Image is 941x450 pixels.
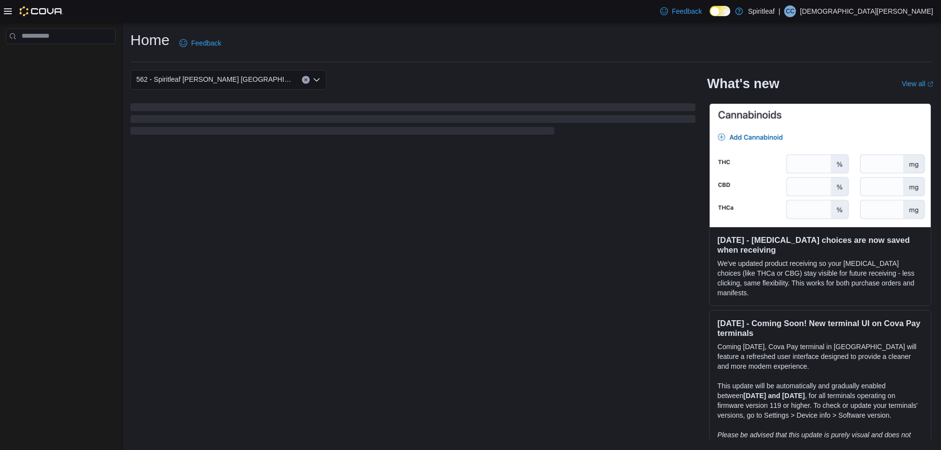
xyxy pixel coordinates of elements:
nav: Complex example [6,46,116,70]
h1: Home [130,30,170,50]
a: View allExternal link [902,80,933,88]
button: Clear input [302,76,310,84]
p: Coming [DATE], Cova Pay terminal in [GEOGRAPHIC_DATA] will feature a refreshed user interface des... [718,342,923,371]
span: Feedback [191,38,221,48]
svg: External link [927,81,933,87]
h3: [DATE] - [MEDICAL_DATA] choices are now saved when receiving [718,235,923,255]
span: CC [786,5,794,17]
div: Christian C [784,5,796,17]
em: Please be advised that this update is purely visual and does not impact payment functionality. [718,431,911,449]
p: Spiritleaf [748,5,774,17]
span: Loading [130,105,695,137]
p: | [779,5,781,17]
p: We've updated product receiving so your [MEDICAL_DATA] choices (like THCa or CBG) stay visible fo... [718,259,923,298]
span: 562 - Spiritleaf [PERSON_NAME] [GEOGRAPHIC_DATA] (Waterdown) [136,73,292,85]
strong: [DATE] and [DATE] [743,392,805,400]
a: Feedback [175,33,225,53]
button: Open list of options [313,76,321,84]
h2: What's new [707,76,779,92]
input: Dark Mode [710,6,730,16]
h3: [DATE] - Coming Soon! New terminal UI on Cova Pay terminals [718,318,923,338]
span: Feedback [672,6,702,16]
p: This update will be automatically and gradually enabled between , for all terminals operating on ... [718,381,923,420]
img: Cova [20,6,63,16]
p: [DEMOGRAPHIC_DATA][PERSON_NAME] [800,5,933,17]
a: Feedback [656,1,706,21]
